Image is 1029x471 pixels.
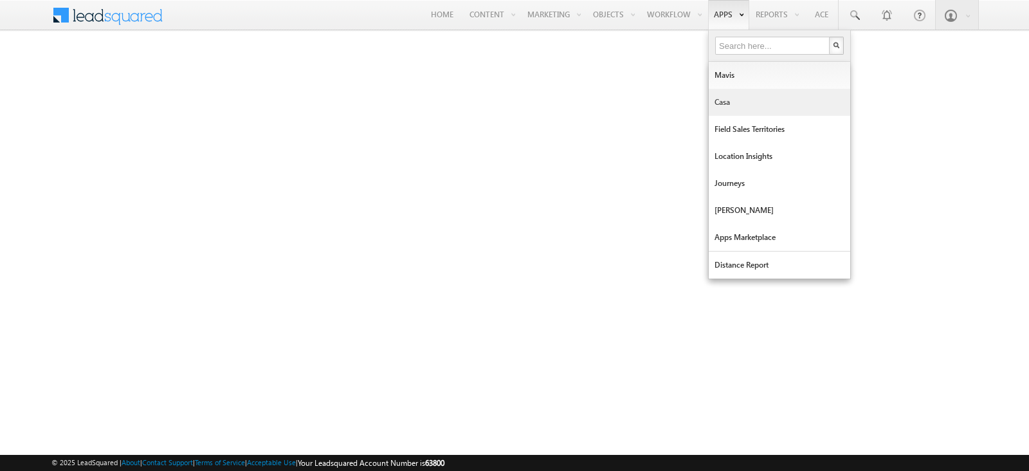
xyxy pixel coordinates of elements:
a: [PERSON_NAME] [709,197,850,224]
a: Journeys [709,170,850,197]
span: © 2025 LeadSquared | | | | | [51,457,444,469]
a: Distance Report [709,252,850,279]
a: Casa [709,89,850,116]
img: Search [833,42,839,48]
input: Search here... [715,37,831,55]
a: Mavis [709,62,850,89]
a: Apps Marketplace [709,224,850,251]
a: Acceptable Use [247,458,296,466]
span: Your Leadsquared Account Number is [298,458,444,468]
a: Location Insights [709,143,850,170]
span: 63800 [425,458,444,468]
a: Field Sales Territories [709,116,850,143]
a: About [122,458,140,466]
a: Terms of Service [195,458,245,466]
a: Contact Support [142,458,193,466]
